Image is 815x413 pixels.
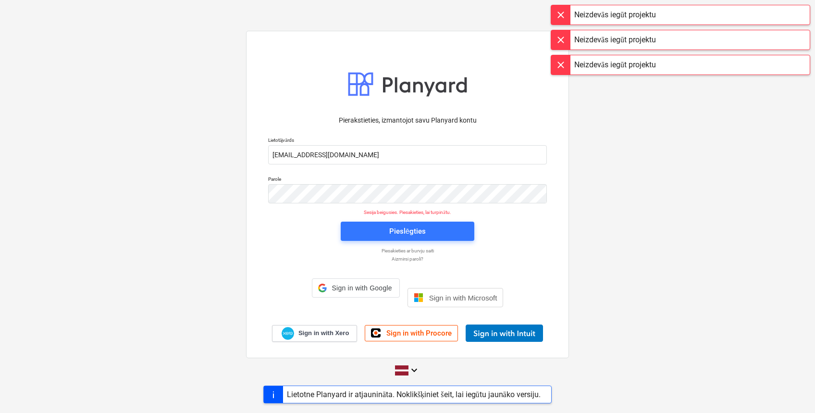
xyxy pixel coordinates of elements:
span: Sign in with Procore [386,329,452,338]
div: Lietotne Planyard ir atjaunināta. Noklikšķiniet šeit, lai iegūtu jaunāko versiju. [287,390,541,399]
iframe: Sign in with Google Button [307,297,405,318]
input: Lietotājvārds [268,145,547,164]
img: Xero logo [282,327,294,340]
p: Pierakstieties, izmantojot savu Planyard kontu [268,115,547,125]
span: Sign in with Google [331,284,394,292]
div: Sign in with Google [312,278,400,298]
p: Lietotājvārds [268,137,547,145]
p: Sesija beigusies. Piesakieties, lai turpinātu. [262,209,553,215]
div: Pieslēgties [389,225,426,238]
button: Pieslēgties [341,222,474,241]
a: Sign in with Procore [365,325,458,341]
a: Aizmirsi paroli? [263,256,552,262]
p: Parole [268,176,547,184]
i: keyboard_arrow_down [408,364,420,376]
a: Sign in with Xero [272,325,358,342]
div: Neizdevās iegūt projektu [574,34,656,46]
a: Piesakieties ar burvju saiti [263,248,552,254]
img: Microsoft logo [414,293,423,302]
div: Neizdevās iegūt projektu [574,9,656,21]
span: Sign in with Microsoft [429,294,497,302]
span: Sign in with Xero [298,329,349,338]
div: Neizdevās iegūt projektu [574,59,656,71]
